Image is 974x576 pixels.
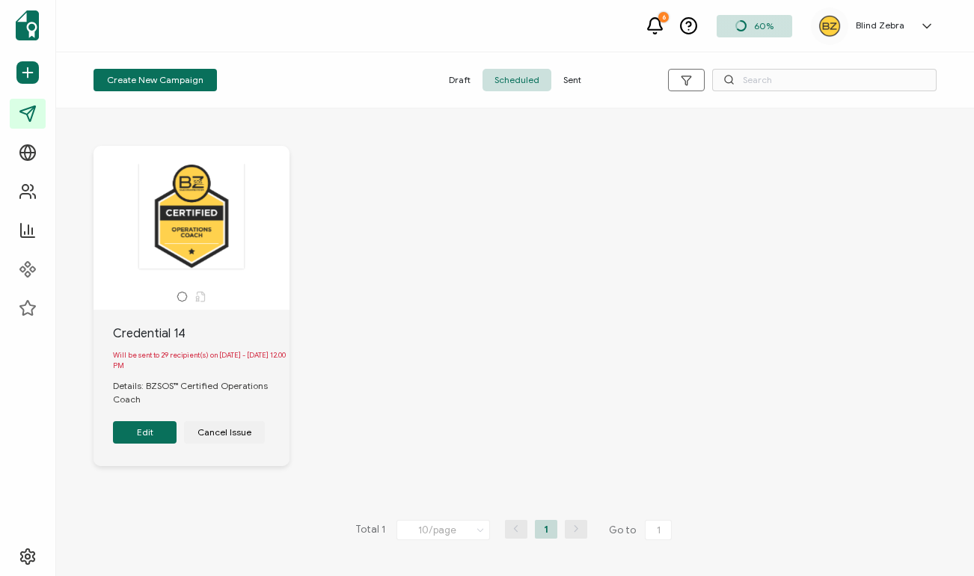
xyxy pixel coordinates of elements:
[658,12,669,22] div: 6
[754,20,774,31] span: 60%
[113,379,290,406] div: Details: BZSOS™ Certified Operations Coach
[717,407,974,576] iframe: Chat Widget
[712,69,937,91] input: Search
[551,69,593,91] span: Sent
[609,520,675,541] span: Go to
[818,15,841,37] img: bef98075-0eb8-4768-804c-58d6e545df60.png
[856,20,904,31] h5: Blind Zebra
[535,520,557,539] li: 1
[483,69,551,91] span: Scheduled
[16,10,39,40] img: sertifier-logomark-colored.svg
[107,76,203,85] span: Create New Campaign
[184,421,265,444] button: Cancel Issue
[437,69,483,91] span: Draft
[113,325,290,343] div: Credential 14
[396,520,490,540] input: Select
[113,351,286,370] span: Will be sent to 29 recipient(s) on [DATE] - [DATE] 12.00 PM
[355,520,385,541] span: Total 1
[94,69,217,91] button: Create New Campaign
[113,421,177,444] button: Edit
